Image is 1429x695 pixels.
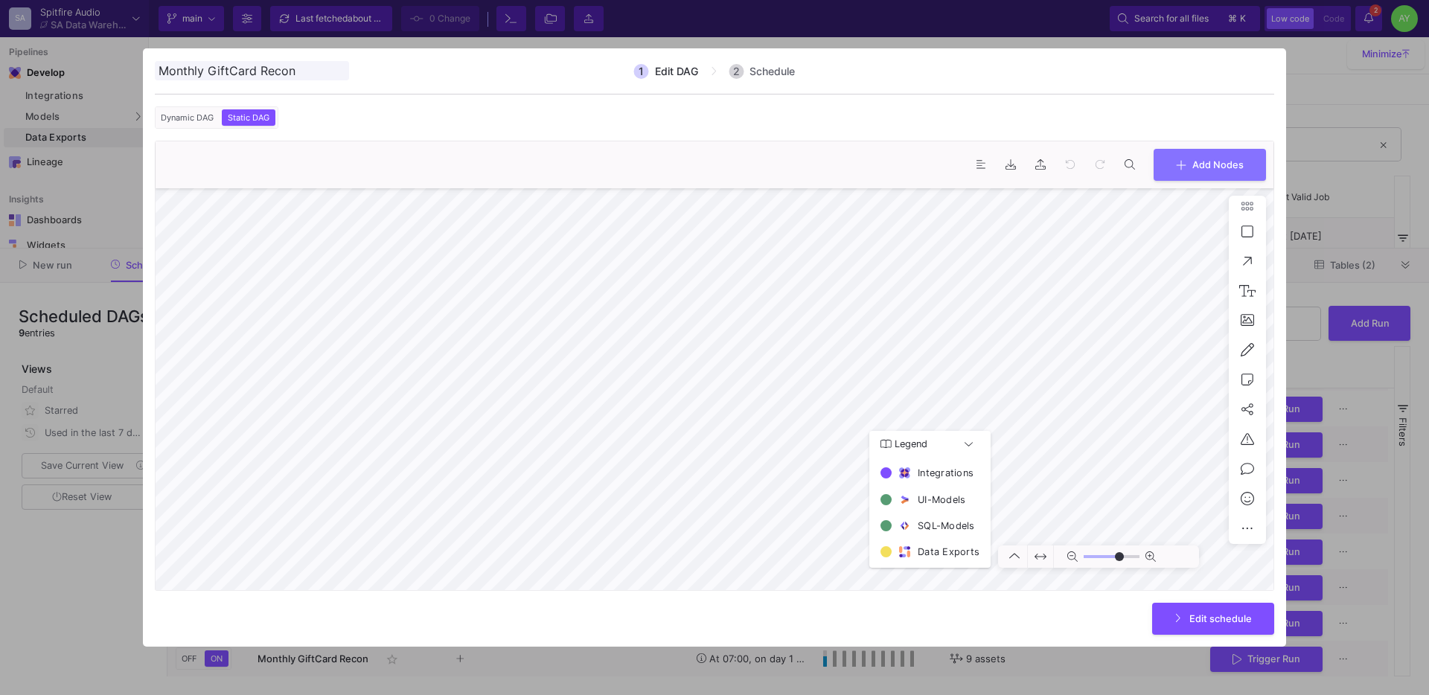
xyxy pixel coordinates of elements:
[918,493,965,507] div: UI-Models
[1152,603,1274,635] button: Edit schedule
[725,60,799,83] button: 2Schedule
[899,520,910,531] img: model-sql.svg
[918,545,979,559] div: Data Exports
[655,65,698,77] span: Edit DAG
[899,546,910,557] img: data-export.svg
[729,64,744,79] span: 2
[155,61,349,80] input: Scheduled DAG Name
[918,466,974,480] div: Integrations
[634,64,649,79] span: 1
[1189,613,1252,624] span: Edit schedule
[158,112,217,123] span: Dynamic DAG
[225,112,272,123] span: Static DAG
[869,457,991,568] div: Legend
[1154,149,1266,181] button: Add Nodes
[630,60,702,83] button: 1Edit DAG
[749,65,795,77] span: Schedule
[899,494,910,505] img: model-ui.svg
[918,519,974,533] div: SQL-Models
[158,109,217,126] button: Dynamic DAG
[880,437,927,451] span: Legend
[869,431,991,457] mat-expansion-panel-header: Legend
[1192,159,1244,170] span: Add Nodes
[899,467,910,478] img: integration.svg
[222,109,275,126] button: Static DAG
